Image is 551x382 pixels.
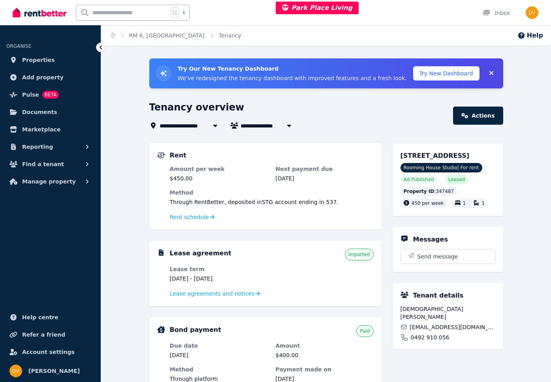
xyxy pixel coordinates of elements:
[481,200,485,206] span: 1
[219,32,241,39] span: Tenancy
[22,313,58,322] span: Help centre
[170,199,338,205] span: Through RentBetter , deposited in STG account ending in 537 .
[517,31,543,40] button: Help
[404,188,434,195] span: Property ID
[178,74,407,82] p: We've redesigned the tenancy dashboard with improved features and a fresh look.
[276,365,374,373] dt: Payment made on
[276,351,374,359] dd: $400.00
[170,189,374,197] dt: Method
[170,290,260,298] a: Lease agreements and notices
[170,174,268,182] dd: $450.00
[413,291,464,300] h5: Tenant details
[170,213,209,221] span: Rent schedule
[170,265,268,273] dt: Lease term
[6,327,94,343] a: Refer a friend
[276,165,374,173] dt: Next payment due
[170,290,255,298] span: Lease agreements and notices
[22,177,76,186] span: Manage property
[28,366,80,376] span: [PERSON_NAME]
[22,142,53,152] span: Reporting
[42,91,59,99] span: BETA
[413,66,480,81] button: Try New Dashboard
[6,309,94,325] a: Help centre
[401,152,470,159] span: [STREET_ADDRESS]
[413,235,448,244] h5: Messages
[401,163,482,172] span: Rooming House Studio | For rent
[9,365,22,377] img: Dinesh Vaidhya
[22,55,55,65] span: Properties
[453,107,503,125] a: Actions
[157,326,165,333] img: Bond Details
[6,52,94,68] a: Properties
[482,9,510,17] div: Inbox
[401,249,495,264] button: Send message
[6,174,94,189] button: Manage property
[6,139,94,155] button: Reporting
[22,330,65,339] span: Refer a friend
[282,4,353,11] span: Park Place Living
[22,125,60,134] span: Marketplace
[170,165,268,173] dt: Amount per week
[149,58,503,88] div: Try New Tenancy Dashboard
[276,174,374,182] dd: [DATE]
[410,323,495,331] span: [EMAIL_ADDRESS][DOMAIN_NAME]
[178,65,407,73] h3: Try Our New Tenancy Dashboard
[170,151,186,160] h5: Rent
[486,67,497,80] button: Collapse banner
[6,43,31,49] span: ORGANISE
[6,122,94,137] a: Marketplace
[149,101,244,114] h1: Tenancy overview
[170,213,215,221] a: Rent schedule
[348,251,370,258] span: Imported
[101,25,251,46] nav: Breadcrumb
[170,325,221,335] h5: Bond payment
[170,275,268,283] dd: [DATE] - [DATE]
[412,200,444,206] span: 450 per week
[401,305,495,321] span: [DEMOGRAPHIC_DATA][PERSON_NAME]
[6,344,94,360] a: Account settings
[22,347,75,357] span: Account settings
[170,249,231,258] h5: Lease agreement
[22,90,39,99] span: Pulse
[6,87,94,103] a: PulseBETA
[417,253,458,260] span: Send message
[411,333,449,341] span: 0492 910 056
[360,328,370,334] span: Paid
[129,32,205,39] a: RM 6, [GEOGRAPHIC_DATA]
[6,69,94,85] a: Add property
[404,176,434,183] span: Ad: Published
[22,73,64,82] span: Add property
[22,159,64,169] span: Find a tenant
[401,187,457,196] div: : 347487
[276,342,374,350] dt: Amount
[170,351,268,359] dd: [DATE]
[6,104,94,120] a: Documents
[463,200,466,206] span: 1
[526,6,538,19] img: Dinesh Vaidhya
[157,152,165,158] img: Rental Payments
[170,342,268,350] dt: Due date
[170,365,268,373] dt: Method
[448,176,465,183] span: Leased
[6,156,94,172] button: Find a tenant
[13,7,66,19] img: RentBetter
[182,9,185,16] span: k
[22,107,57,117] span: Documents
